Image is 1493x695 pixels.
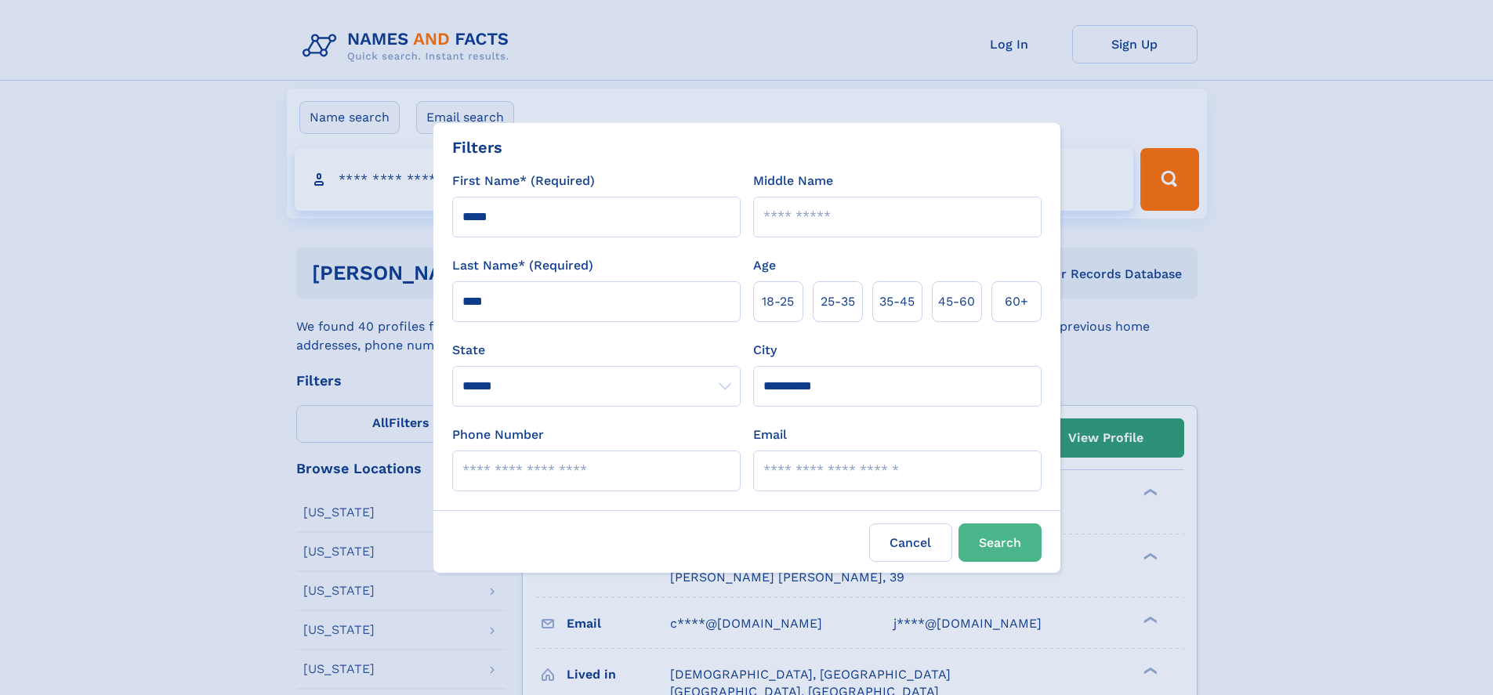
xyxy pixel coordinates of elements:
label: Last Name* (Required) [452,256,593,275]
label: Cancel [869,523,952,562]
span: 18‑25 [762,292,794,311]
span: 35‑45 [879,292,915,311]
button: Search [958,523,1042,562]
label: Email [753,425,787,444]
span: 25‑35 [821,292,855,311]
label: City [753,341,777,360]
span: 60+ [1005,292,1028,311]
label: State [452,341,741,360]
label: Middle Name [753,172,833,190]
label: Age [753,256,776,275]
label: First Name* (Required) [452,172,595,190]
label: Phone Number [452,425,544,444]
span: 45‑60 [938,292,975,311]
div: Filters [452,136,502,159]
